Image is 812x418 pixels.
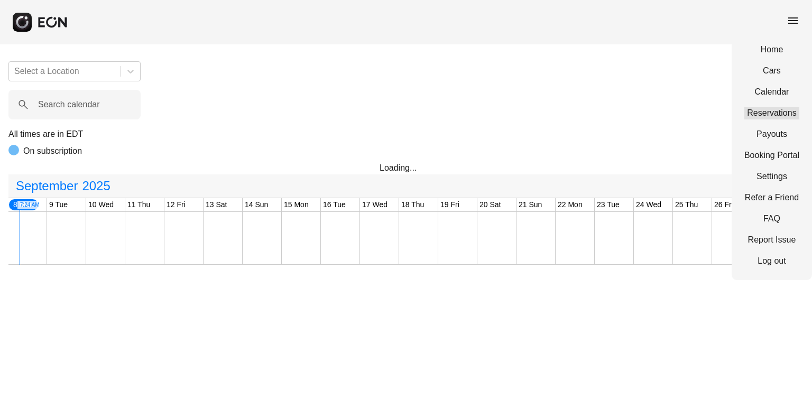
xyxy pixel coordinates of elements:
[86,198,116,211] div: 10 Wed
[556,198,585,211] div: 22 Mon
[744,43,799,56] a: Home
[744,212,799,225] a: FAQ
[634,198,663,211] div: 24 Wed
[744,128,799,141] a: Payouts
[23,145,82,157] p: On subscription
[38,98,100,111] label: Search calendar
[360,198,390,211] div: 17 Wed
[125,198,152,211] div: 11 Thu
[321,198,348,211] div: 16 Tue
[8,128,804,141] p: All times are in EDT
[744,234,799,246] a: Report Issue
[595,198,622,211] div: 23 Tue
[204,198,229,211] div: 13 Sat
[516,198,544,211] div: 21 Sun
[80,175,112,197] span: 2025
[744,255,799,267] a: Log out
[282,198,311,211] div: 15 Mon
[744,191,799,204] a: Refer a Friend
[744,86,799,98] a: Calendar
[47,198,70,211] div: 9 Tue
[477,198,503,211] div: 20 Sat
[744,64,799,77] a: Cars
[10,175,117,197] button: September2025
[744,149,799,162] a: Booking Portal
[438,198,462,211] div: 19 Fri
[673,198,700,211] div: 25 Thu
[744,170,799,183] a: Settings
[399,198,426,211] div: 18 Thu
[243,198,270,211] div: 14 Sun
[712,198,735,211] div: 26 Fri
[380,162,432,174] div: Loading...
[14,175,80,197] span: September
[744,107,799,119] a: Reservations
[8,198,39,211] div: 8 Mon
[164,198,188,211] div: 12 Fri
[787,14,799,27] span: menu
